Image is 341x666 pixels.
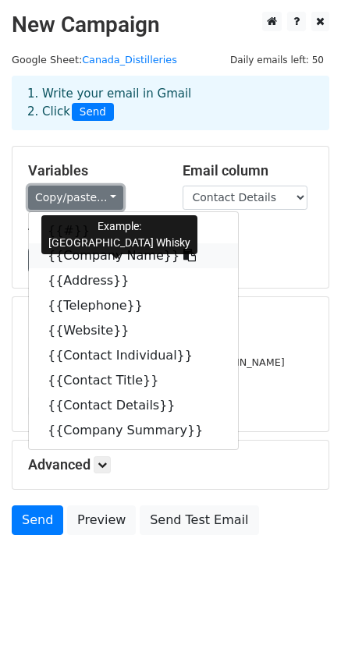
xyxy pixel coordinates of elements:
span: Daily emails left: 50 [225,51,329,69]
a: Preview [67,505,136,535]
a: {{Website}} [29,318,238,343]
small: [PERSON_NAME][EMAIL_ADDRESS][DOMAIN_NAME] [28,356,285,368]
h5: Variables [28,162,159,179]
h5: Advanced [28,456,313,473]
a: {{Address}} [29,268,238,293]
div: 1. Write your email in Gmail 2. Click [16,85,325,121]
small: Google Sheet: [12,54,177,66]
a: {{#}} [29,218,238,243]
a: Send Test Email [140,505,258,535]
a: Daily emails left: 50 [225,54,329,66]
div: Example: [GEOGRAPHIC_DATA] Whisky [41,215,197,254]
a: {{Contact Individual}} [29,343,238,368]
iframe: Chat Widget [263,591,341,666]
h5: Email column [183,162,314,179]
a: {{Telephone}} [29,293,238,318]
a: Canada_Distilleries [82,54,177,66]
a: Send [12,505,63,535]
a: {{Company Summary}} [29,418,238,443]
span: Send [72,103,114,122]
a: {{Company Name}} [29,243,238,268]
a: Copy/paste... [28,186,123,210]
h2: New Campaign [12,12,329,38]
a: {{Contact Title}} [29,368,238,393]
a: {{Contact Details}} [29,393,238,418]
